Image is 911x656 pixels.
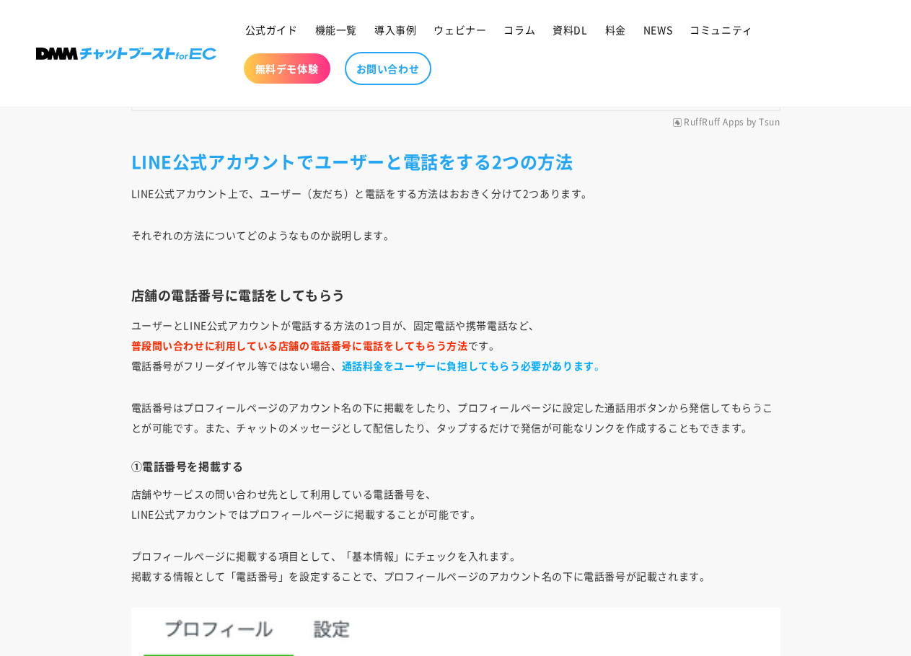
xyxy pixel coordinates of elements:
span: NEWS [643,23,672,36]
span: コミュニティ [690,23,753,36]
p: 店舗やサービスの問い合わせ先として利用している電話番号を、 LINE公式アカウントではプロフィールページに掲載することが可能です。 [131,484,780,524]
img: 株式会社DMM Boost [36,48,216,60]
p: 電話番号はプロフィールページのアカウント名の下に掲載をしたり、プロフィールページに設定した通話用ボタンから発信してもらうことが可能です。また、チャットのメッセージとして配信したり、タップするだけ... [131,397,780,438]
span: 公式ガイド [245,23,298,36]
a: NEWS [635,14,681,45]
span: 料金 [605,23,626,36]
span: 無料デモ体験 [255,62,319,75]
a: コミュニティ [681,14,762,45]
p: LINE公式アカウント上で、ユーザー（友だち）と電話をする方法はおおきく分けて2つあります。 [131,183,780,203]
h2: LINE公式アカウントでユーザーと電話をする2つの方法 [131,150,780,172]
a: 導入事例 [366,14,425,45]
p: それぞれの方法についてどのようなものか説明します。 [131,225,780,265]
span: 導入事例 [374,23,416,36]
a: 公式ガイド [237,14,307,45]
a: ウェビナー [425,14,495,45]
a: 資料DL [544,14,596,45]
span: ウェビナー [434,23,486,36]
span: コラム [503,23,535,36]
a: RuffRuff Apps [684,117,744,128]
span: 資料DL [553,23,587,36]
a: 無料デモ体験 [244,53,330,84]
strong: 通話料金をユーザーに負担してもらう必要があります [342,358,594,373]
a: お問い合わせ [345,52,431,85]
strong: 普段問い合わせに利用している店舗の電話番号に電話をしてもらう方法 [131,338,468,353]
a: 機能一覧 [307,14,366,45]
span: 機能一覧 [315,23,357,36]
span: お問い合わせ [356,62,420,75]
h4: ①電話番号を掲載する [131,459,780,474]
a: 料金 [597,14,635,45]
a: Tsun [759,117,780,128]
p: ユーザーとLINE公式アカウントが電話する方法の1つ目が、固定電話や携帯電話など、 です。 電話番号がフリーダイヤル等ではない場合、 [131,315,780,376]
span: 。 [342,358,605,373]
h3: 店舗の電話番号に電話をしてもらう [131,287,780,303]
img: RuffRuff Apps [673,118,682,127]
span: by [747,117,757,128]
p: プロフィールページに掲載する項目として、「基本情報」にチェックを入れます。 掲載する情報として「電話番号」を設定することで、プロフィールページのアカウント名の下に電話番号が記載されます。 [131,546,780,586]
a: コラム [495,14,544,45]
